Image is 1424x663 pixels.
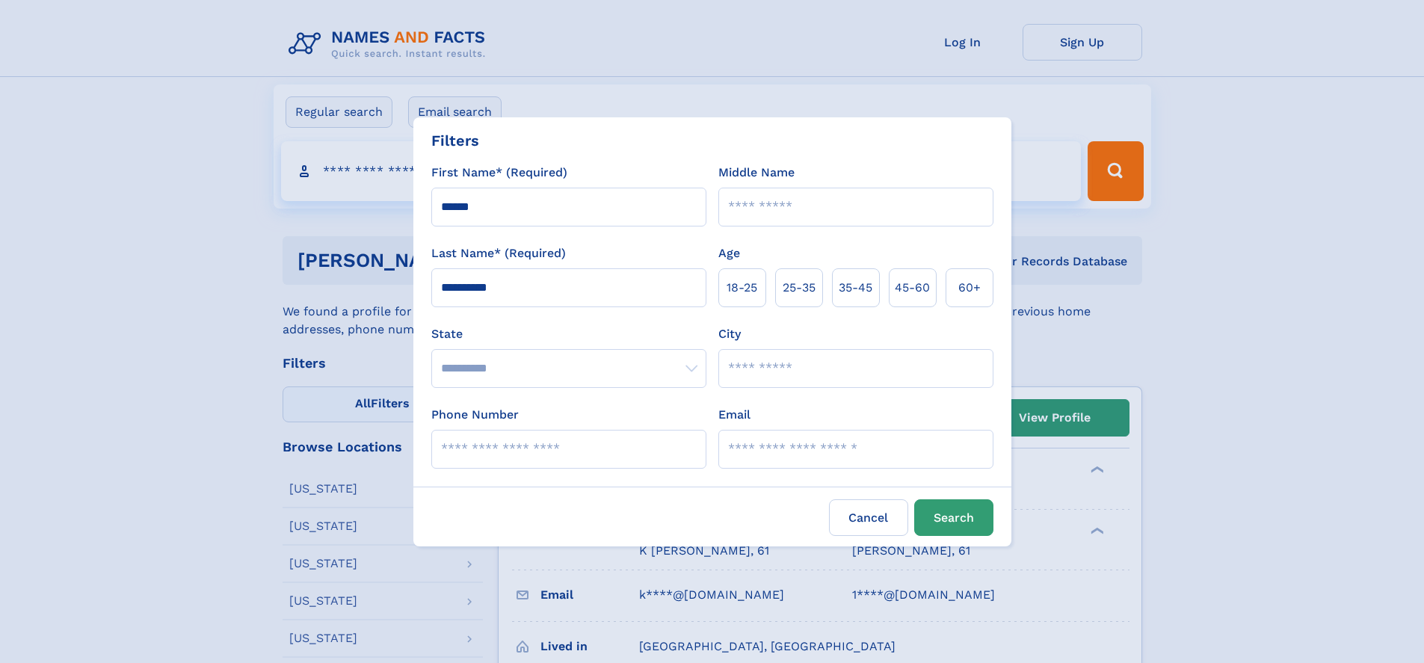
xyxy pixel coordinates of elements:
[431,325,706,343] label: State
[727,279,757,297] span: 18‑25
[718,325,741,343] label: City
[718,406,750,424] label: Email
[718,244,740,262] label: Age
[431,129,479,152] div: Filters
[895,279,930,297] span: 45‑60
[783,279,816,297] span: 25‑35
[431,406,519,424] label: Phone Number
[431,244,566,262] label: Last Name* (Required)
[718,164,795,182] label: Middle Name
[839,279,872,297] span: 35‑45
[958,279,981,297] span: 60+
[914,499,993,536] button: Search
[431,164,567,182] label: First Name* (Required)
[829,499,908,536] label: Cancel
